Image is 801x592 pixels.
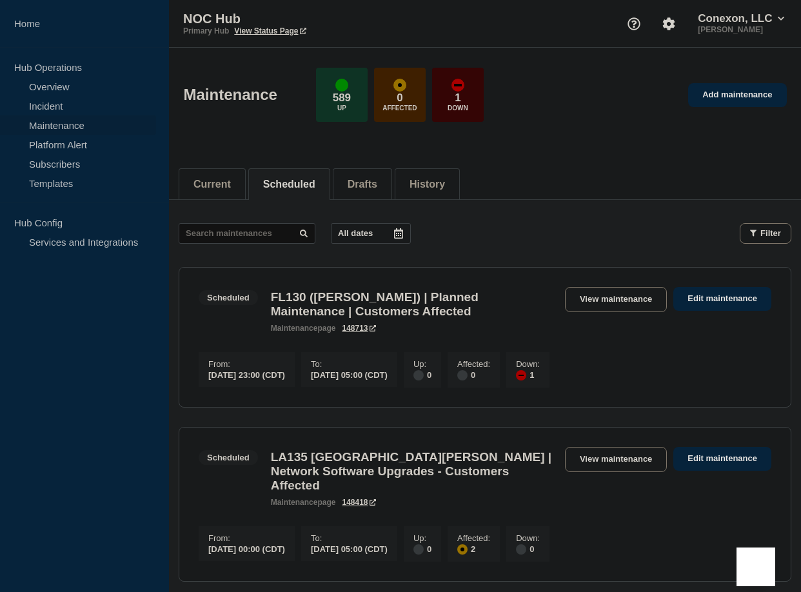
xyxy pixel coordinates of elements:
[413,543,431,555] div: 0
[183,26,229,35] p: Primary Hub
[208,533,285,543] p: From :
[740,223,791,244] button: Filter
[342,324,375,333] a: 148713
[457,543,490,555] div: 2
[673,447,771,471] a: Edit maintenance
[184,86,277,104] h1: Maintenance
[516,544,526,555] div: disabled
[737,548,775,586] iframe: Help Scout Beacon - Open
[516,543,540,555] div: 0
[455,92,460,104] p: 1
[271,450,552,493] h3: LA135 [GEOGRAPHIC_DATA][PERSON_NAME] | Network Software Upgrades - Customers Affected
[620,10,648,37] button: Support
[516,370,526,380] div: down
[271,498,336,507] p: page
[331,223,411,244] button: All dates
[207,453,250,462] div: Scheduled
[565,447,667,472] a: View maintenance
[413,370,424,380] div: disabled
[457,544,468,555] div: affected
[673,287,771,311] a: Edit maintenance
[457,370,468,380] div: disabled
[208,543,285,554] div: [DATE] 00:00 (CDT)
[311,533,388,543] p: To :
[338,228,373,238] p: All dates
[516,533,540,543] p: Down :
[311,369,388,380] div: [DATE] 05:00 (CDT)
[183,12,441,26] p: NOC Hub
[413,359,431,369] p: Up :
[337,104,346,112] p: Up
[413,533,431,543] p: Up :
[348,179,377,190] button: Drafts
[263,179,315,190] button: Scheduled
[413,369,431,380] div: 0
[565,287,667,312] a: View maintenance
[311,543,388,554] div: [DATE] 05:00 (CDT)
[688,83,786,107] a: Add maintenance
[448,104,468,112] p: Down
[516,359,540,369] p: Down :
[457,533,490,543] p: Affected :
[760,228,781,238] span: Filter
[393,79,406,92] div: affected
[655,10,682,37] button: Account settings
[271,498,318,507] span: maintenance
[271,324,318,333] span: maintenance
[382,104,417,112] p: Affected
[457,369,490,380] div: 0
[342,498,375,507] a: 148418
[208,359,285,369] p: From :
[413,544,424,555] div: disabled
[457,359,490,369] p: Affected :
[271,324,336,333] p: page
[207,293,250,302] div: Scheduled
[333,92,351,104] p: 589
[179,223,315,244] input: Search maintenances
[451,79,464,92] div: down
[695,25,787,34] p: [PERSON_NAME]
[311,359,388,369] p: To :
[695,12,787,25] button: Conexon, LLC
[193,179,231,190] button: Current
[335,79,348,92] div: up
[397,92,402,104] p: 0
[516,369,540,380] div: 1
[208,369,285,380] div: [DATE] 23:00 (CDT)
[234,26,306,35] a: View Status Page
[271,290,552,319] h3: FL130 ([PERSON_NAME]) | Planned Maintenance | Customers Affected
[410,179,445,190] button: History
